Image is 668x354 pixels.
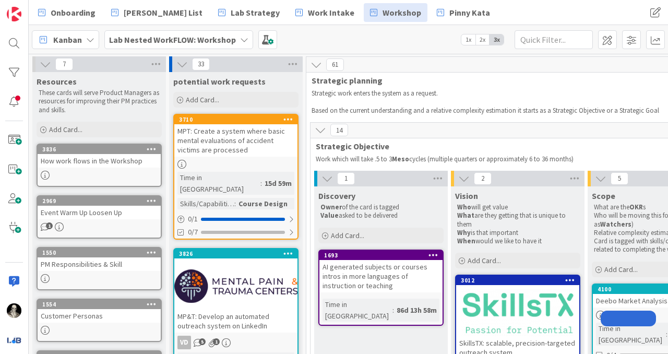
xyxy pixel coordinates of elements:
div: 3836 [42,146,161,153]
strong: Meso [392,155,409,163]
span: 2x [475,34,490,45]
div: Time in [GEOGRAPHIC_DATA] [323,299,392,322]
span: 1 [46,222,53,229]
span: 1 [337,172,355,185]
div: 1554 [38,300,161,309]
span: : [260,178,262,189]
span: : [234,198,236,209]
div: 1693AI generated subjects or courses intros in more languages of instruction or teaching [319,251,443,292]
span: 5 [199,338,206,345]
span: Lab Strategy [231,6,280,19]
span: Add Card... [186,95,219,104]
span: Add Card... [331,231,364,240]
span: Onboarding [51,6,96,19]
p: will get value [457,203,578,211]
span: Add Card... [604,265,638,274]
div: 3012 [456,276,579,285]
strong: When [457,237,475,245]
span: 0/7 [188,227,198,238]
div: 1550 [42,249,161,256]
p: would we like to have it [457,237,578,245]
span: 14 [330,124,348,136]
a: 1693AI generated subjects or courses intros in more languages of instruction or teachingTime in [... [318,250,444,326]
span: 2 [474,172,492,185]
a: Workshop [364,3,427,22]
div: 2969Event Warm Up Loosen Up [38,196,161,219]
a: [PERSON_NAME] List [105,3,209,22]
a: 3836How work flows in the Workshop [37,144,162,187]
span: Vision [455,191,478,201]
span: Pinny Kata [449,6,490,19]
p: asked to be delivered [320,211,442,220]
a: Lab Strategy [212,3,286,22]
b: Lab Nested WorkFLOW: Workshop [109,34,236,45]
div: MPT: Create a system where basic mental evaluations of accident victims are processed [174,124,297,157]
span: Resources [37,76,77,87]
strong: Who [457,203,471,211]
div: 3826 [174,249,297,258]
span: Workshop [383,6,421,19]
div: 1693 [319,251,443,260]
div: 3710 [179,116,297,123]
p: is that important [457,229,578,237]
div: Event Warm Up Loosen Up [38,206,161,219]
strong: Owner [320,203,342,211]
div: AI generated subjects or courses intros in more languages of instruction or teaching [319,260,443,292]
div: 3826MP&T: Develop an automated outreach system on LinkedIn [174,249,297,333]
span: 0 / 1 [188,214,198,225]
span: 33 [192,58,210,70]
span: : [392,304,394,316]
span: 3x [490,34,504,45]
span: Add Card... [468,256,501,265]
p: are they getting that is unique to them [457,211,578,229]
div: 1554 [42,301,161,308]
span: potential work requests [173,76,266,87]
div: 1550PM Responsibilities & Skill [38,248,161,271]
img: WS [7,303,21,318]
p: of the card is tagged [320,203,442,211]
span: Discovery [318,191,355,201]
a: Pinny Kata [431,3,496,22]
strong: Watchers [600,220,631,229]
input: Quick Filter... [515,30,593,49]
div: VD [177,336,191,349]
div: 0/1 [174,213,297,226]
div: 1693 [324,252,443,259]
span: 1 [213,338,220,345]
div: Course Design [236,198,290,209]
img: avatar [7,333,21,347]
span: Scope [592,191,615,201]
span: [PERSON_NAME] List [124,6,202,19]
div: 3710MPT: Create a system where basic mental evaluations of accident victims are processed [174,115,297,157]
div: 2969 [38,196,161,206]
div: 2969 [42,197,161,205]
div: 3836How work flows in the Workshop [38,145,161,168]
span: 7 [55,58,73,70]
strong: Value [320,211,339,220]
strong: OKR [629,203,643,211]
div: 1550 [38,248,161,257]
p: These cards will serve Product Managers as resources for improving their PM practices and skills. [39,89,160,114]
a: 1554Customer Personas [37,299,162,342]
span: : [666,328,667,340]
img: Visit kanbanzone.com [7,7,21,21]
span: Work Intake [308,6,354,19]
div: 15d 59m [262,178,294,189]
div: 3826 [179,250,297,257]
div: PM Responsibilities & Skill [38,257,161,271]
div: 86d 13h 58m [394,304,439,316]
div: 1554Customer Personas [38,300,161,323]
span: Kanban [53,33,82,46]
strong: What [457,211,474,220]
strong: Why [457,228,471,237]
div: Time in [GEOGRAPHIC_DATA] [596,323,666,346]
div: MP&T: Develop an automated outreach system on LinkedIn [174,310,297,333]
span: 61 [326,58,344,71]
a: 1550PM Responsibilities & Skill [37,247,162,290]
a: Work Intake [289,3,361,22]
span: 1x [461,34,475,45]
div: VD [174,336,297,349]
span: 5 [611,172,628,185]
div: Time in [GEOGRAPHIC_DATA] [177,172,260,195]
a: Onboarding [32,3,102,22]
